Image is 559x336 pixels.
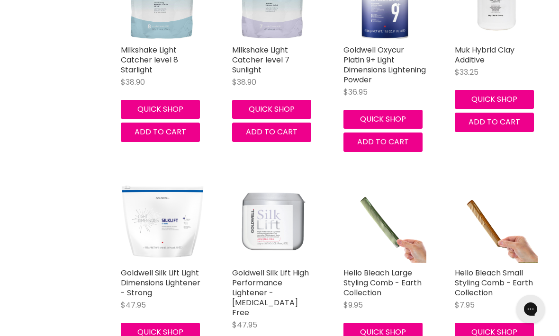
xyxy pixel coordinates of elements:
[232,100,311,119] button: Quick shop
[455,67,478,78] span: $33.25
[357,136,409,147] span: Add to cart
[455,113,534,132] button: Add to cart
[121,267,200,298] a: Goldwell Silk Lift Light Dimensions Lightener - Strong
[135,126,186,137] span: Add to cart
[455,300,475,310] span: $7.95
[121,180,204,263] a: Goldwell Silk Lift Light Dimensions Lightener - Strong
[246,126,298,137] span: Add to cart
[121,185,204,258] img: Goldwell Silk Lift Light Dimensions Lightener - Strong
[343,300,363,310] span: $9.95
[455,44,514,65] a: Muk Hybrid Clay Additive
[343,180,426,263] img: Hello Bleach Large Styling Comb - Earth Collection
[232,267,309,318] a: Goldwell Silk Lift High Performance Lightener - [MEDICAL_DATA] Free
[512,292,550,327] iframe: Gorgias live chat messenger
[233,180,315,263] img: Goldwell Silk Lift High Performance Lightener - Ammonia Free
[343,267,422,298] a: Hello Bleach Large Styling Comb - Earth Collection
[455,90,534,109] button: Quick shop
[343,133,423,151] button: Add to cart
[232,319,257,330] span: $47.95
[232,123,311,141] button: Add to cart
[469,116,520,127] span: Add to cart
[343,110,423,129] button: Quick shop
[121,300,146,310] span: $47.95
[121,123,200,141] button: Add to cart
[343,44,426,85] a: Goldwell Oxycur Platin 9+ Light Dimensions Lightening Powder
[455,180,538,263] img: Hello Bleach Small Styling Comb - Earth Collection
[232,180,315,263] a: Goldwell Silk Lift High Performance Lightener - Ammonia Free
[232,77,256,88] span: $38.90
[121,77,145,88] span: $38.90
[455,267,533,298] a: Hello Bleach Small Styling Comb - Earth Collection
[121,100,200,119] button: Quick shop
[121,44,178,75] a: Milkshake Light Catcher level 8 Starlight
[232,44,289,75] a: Milkshake Light Catcher level 7 Sunlight
[343,87,368,97] span: $36.95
